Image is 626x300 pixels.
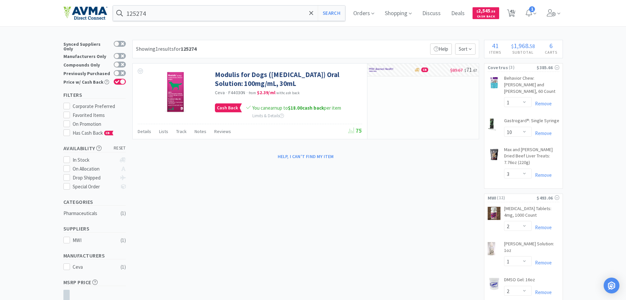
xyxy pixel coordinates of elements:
[288,105,302,111] span: $18.00
[532,172,552,178] a: Remove
[488,277,501,290] img: 9637b8d9f872495fbe8bef2e0c7f06f2_7925.png
[537,64,559,71] div: $385.66
[504,11,518,17] a: 41
[73,165,116,173] div: On Allocation
[215,90,225,95] a: Ceva
[604,278,619,293] div: Open Intercom Messenger
[63,145,126,152] h5: Availability
[113,6,345,21] input: Search by item, sku, manufacturer, ingredient, size...
[252,113,284,119] span: Limits & Details
[455,43,475,55] span: Sort
[214,128,231,134] span: Reviews
[73,236,113,244] div: MWI
[490,9,495,14] span: . 58
[274,151,338,162] button: Help, I can't find my item
[532,289,552,295] a: Remove
[504,241,559,256] a: [PERSON_NAME] Solution: 1oz
[63,225,126,232] h5: Suppliers
[181,45,197,52] strong: 125274
[63,6,107,20] img: e4e33dab9f054f5782a47901c742baa9_102.png
[476,15,495,19] span: Cash Back
[195,128,206,134] span: Notes
[488,194,497,202] span: MWI
[473,4,499,22] a: $2,545.58Cash Back
[226,90,227,95] span: ·
[420,11,443,16] a: Discuss
[532,130,552,136] a: Remove
[492,41,498,50] span: 41
[504,147,559,169] a: Max and [PERSON_NAME] Dried Beef Liver Treats: 7.76oz (220g)
[488,242,495,255] img: 015274b911814398b0b38ff900c69a96_7916.png
[488,64,508,71] span: Covetrus
[228,90,245,95] span: F44030N
[63,53,110,59] div: Manufacturers Only
[63,62,110,67] div: Compounds Only
[215,104,240,112] span: Cash Back
[449,11,467,16] a: Deals
[476,8,495,14] span: 2,545
[504,75,559,97] a: Behavior Chew: [PERSON_NAME] and [PERSON_NAME], 60 Count
[488,118,497,131] img: 20a1b49214a444f39cd0f52c532d9793_38161.png
[174,45,197,52] span: for
[136,45,197,53] div: Showing 1 results
[276,91,300,95] span: with cash back
[73,111,126,119] div: Favorited Items
[508,64,537,71] span: ( 3 )
[504,277,535,286] a: DMSO Gel: 16oz
[488,207,501,220] img: dbe6a85b9bd2451dbbc043ebb1b34a19_17333.png
[138,128,151,134] span: Details
[318,6,345,21] button: Search
[549,41,553,50] span: 6
[532,100,552,107] a: Remove
[121,209,126,217] div: ( 1 )
[514,41,528,50] span: 1,968
[450,67,463,73] span: $89.67
[63,41,110,51] div: Synced Suppliers Only
[176,128,187,134] span: Track
[63,279,126,286] h5: MSRP Price
[159,128,168,134] span: Lists
[496,195,537,201] span: ( 12 )
[73,174,116,182] div: Drop Shipped
[121,263,126,271] div: ( 1 )
[63,79,110,84] div: Price w/ Cash Back
[484,49,506,55] h4: Items
[63,252,126,259] h5: Manufacturers
[422,68,428,72] span: CB
[73,120,126,128] div: On Promotion
[73,183,116,191] div: Special Order
[488,148,501,161] img: 5ef1a1c0f6924c64b5042b9d2bb47f9d_545231.png
[63,198,126,206] h5: Categories
[63,91,126,99] h5: Filters
[472,68,477,73] span: . 67
[348,127,362,134] span: 75
[164,70,186,113] img: bcf396f369504ebc9568f0f27752e866_638489.png
[215,70,360,88] a: Modulis for Dogs ([MEDICAL_DATA]) Oral Solution: 100mg/mL, 30mL
[369,65,394,75] img: f6b2451649754179b5b4e0c70c3f7cb0_2.png
[73,102,126,110] div: Corporate Preferred
[540,49,563,55] h4: Carts
[537,194,559,202] div: $493.06
[506,49,540,55] h4: Subtotal
[532,259,552,266] a: Remove
[488,76,501,89] img: 681b1b4e6b9343e5b852ff4c99cff639_515938.png
[476,9,478,14] span: $
[464,68,466,73] span: $
[73,156,116,164] div: In Stock
[63,209,117,217] div: Pharmaceuticals
[464,66,477,73] span: 71
[73,263,113,271] div: Ceva
[249,91,256,95] span: from
[506,42,540,49] div: .
[257,90,275,95] strong: $2.39 / ml
[104,131,111,135] span: CB
[246,90,248,95] span: ·
[504,118,559,127] a: Gastrogard®: Single Syringe
[252,105,341,111] span: You can earn up to per item
[530,43,535,49] span: 58
[114,145,126,152] span: reset
[511,43,514,49] span: $
[529,6,535,12] span: 1
[430,43,452,55] p: Help
[63,70,110,76] div: Previously Purchased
